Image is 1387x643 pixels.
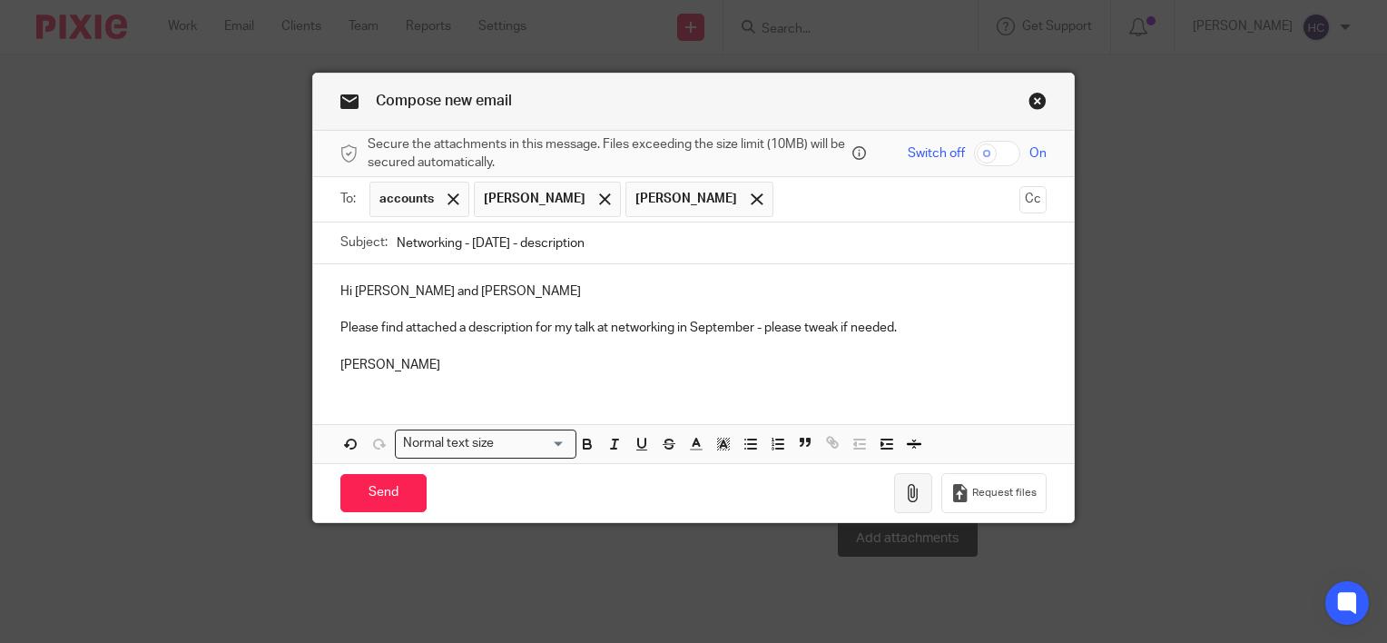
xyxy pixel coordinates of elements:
label: Subject: [340,233,388,252]
span: Request files [972,486,1037,500]
span: Switch off [908,144,965,163]
button: Request files [941,473,1047,514]
span: Normal text size [399,434,498,453]
input: Search for option [500,434,566,453]
span: On [1029,144,1047,163]
input: Send [340,474,427,513]
p: Hi [PERSON_NAME] and [PERSON_NAME] [340,282,1047,301]
button: Cc [1019,186,1047,213]
span: Secure the attachments in this message. Files exceeding the size limit (10MB) will be secured aut... [368,135,848,173]
a: Close this dialog window [1028,92,1047,116]
span: accounts [379,190,434,208]
label: To: [340,190,360,208]
p: [PERSON_NAME] [340,356,1047,374]
span: [PERSON_NAME] [484,190,585,208]
span: Compose new email [376,94,512,108]
p: Please find attached a description for my talk at networking in September - please tweak if needed. [340,319,1047,337]
span: [PERSON_NAME] [635,190,737,208]
div: Search for option [395,430,576,458]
